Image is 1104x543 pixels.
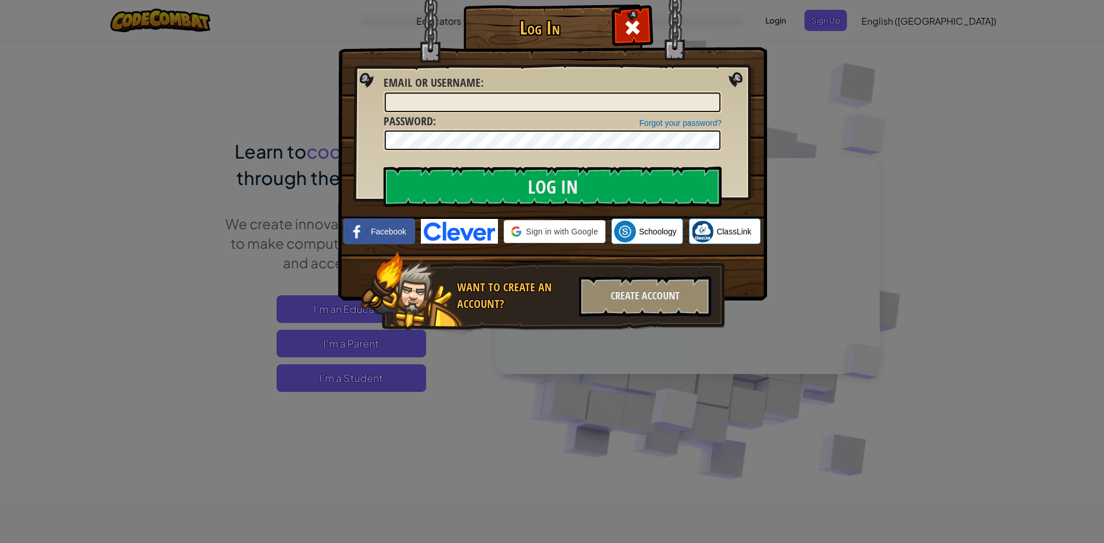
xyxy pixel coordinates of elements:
label: : [384,113,436,130]
img: clever-logo-blue.png [421,219,498,244]
input: Log In [384,167,722,207]
label: : [384,75,484,91]
a: Forgot your password? [639,118,722,128]
span: Email or Username [384,75,481,90]
img: facebook_small.png [346,221,368,242]
span: Sign in with Google [526,226,598,237]
h1: Log In [466,18,613,38]
span: ClassLink [716,226,752,237]
div: Want to create an account? [457,279,572,312]
div: Sign in with Google [504,220,605,243]
img: classlink-logo-small.png [692,221,714,242]
span: Password [384,113,433,129]
div: Create Account [579,276,711,317]
span: Schoology [639,226,676,237]
img: schoology.png [614,221,636,242]
span: Facebook [371,226,406,237]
